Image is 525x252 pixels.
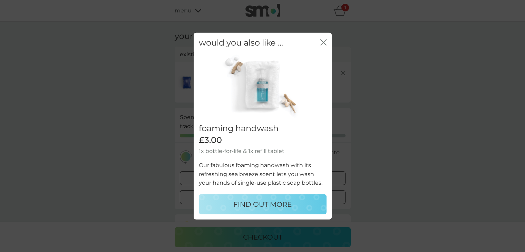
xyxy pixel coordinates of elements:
span: £3.00 [199,135,222,145]
p: Our fabulous foaming handwash with its refreshing sea breeze scent lets you wash your hands of si... [199,161,327,187]
p: 1x bottle-for-life & 1x refill tablet [199,147,327,156]
button: FIND OUT MORE [199,194,327,214]
p: FIND OUT MORE [233,198,292,210]
h2: would you also like ... [199,38,283,48]
button: close [320,39,327,47]
h2: foaming handwash [199,123,327,133]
